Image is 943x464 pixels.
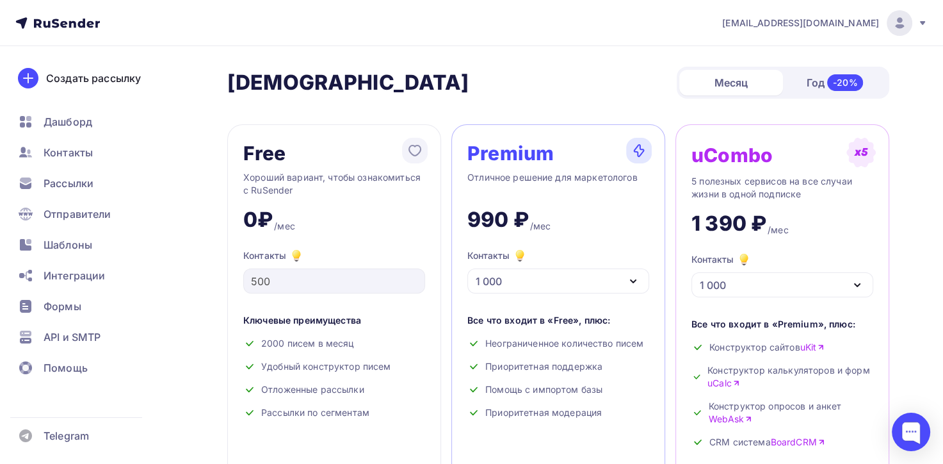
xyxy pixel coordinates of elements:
div: /мес [768,224,789,236]
a: uCalc [707,377,740,390]
a: Контакты [10,140,163,165]
div: Контакты [691,252,752,267]
span: Рассылки [44,176,93,191]
a: Дашборд [10,109,163,135]
div: Отложенные рассылки [243,383,425,396]
span: Отправители [44,206,111,222]
span: Помощь [44,360,88,376]
div: 1 000 [700,278,726,293]
div: /мес [530,220,551,233]
span: Дашборд [44,114,92,129]
div: uCombo [691,145,773,165]
div: /мес [274,220,295,233]
div: -20% [827,74,864,91]
span: Конструктор калькуляторов и форм [707,364,873,390]
div: 5 полезных сервисов на все случаи жизни в одной подписке [691,175,873,201]
div: 2000 писем в месяц [243,337,425,350]
span: CRM система [709,436,825,449]
a: Шаблоны [10,232,163,258]
span: Интеграции [44,268,105,283]
div: Месяц [679,70,783,95]
div: Приоритетная поддержка [467,360,649,373]
div: Помощь с импортом базы [467,383,649,396]
button: Контакты 1 000 [467,248,649,294]
span: Конструктор сайтов [709,341,825,354]
span: Формы [44,299,81,314]
div: Создать рассылку [46,70,141,86]
div: Все что входит в «Premium», плюс: [691,318,873,331]
div: Free [243,143,286,163]
div: Premium [467,143,554,163]
a: [EMAIL_ADDRESS][DOMAIN_NAME] [722,10,928,36]
div: 990 ₽ [467,207,529,233]
div: Хороший вариант, чтобы ознакомиться с RuSender [243,171,425,197]
div: Ключевые преимущества [243,314,425,327]
div: 1 390 ₽ [691,211,766,236]
span: Конструктор опросов и анкет [709,400,873,426]
div: Контакты [243,248,425,263]
div: Неограниченное количество писем [467,337,649,350]
a: BoardCRM [771,436,825,449]
a: Формы [10,294,163,319]
span: [EMAIL_ADDRESS][DOMAIN_NAME] [722,17,879,29]
div: Рассылки по сегментам [243,406,425,419]
span: API и SMTP [44,329,101,345]
div: Контакты [467,248,528,263]
a: Отправители [10,201,163,227]
div: 1 000 [476,274,502,289]
div: Приоритетная модерация [467,406,649,419]
div: Год [783,69,887,96]
div: 0₽ [243,207,273,233]
span: Telegram [44,428,89,443]
a: WebAsk [709,413,753,426]
div: Удобный конструктор писем [243,360,425,373]
span: Шаблоны [44,237,92,253]
a: uKit [800,341,825,354]
a: Рассылки [10,170,163,196]
button: Контакты 1 000 [691,252,873,297]
h2: [DEMOGRAPHIC_DATA] [227,70,469,95]
span: Контакты [44,145,93,160]
div: Все что входит в «Free», плюс: [467,314,649,327]
div: Отличное решение для маркетологов [467,171,649,197]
